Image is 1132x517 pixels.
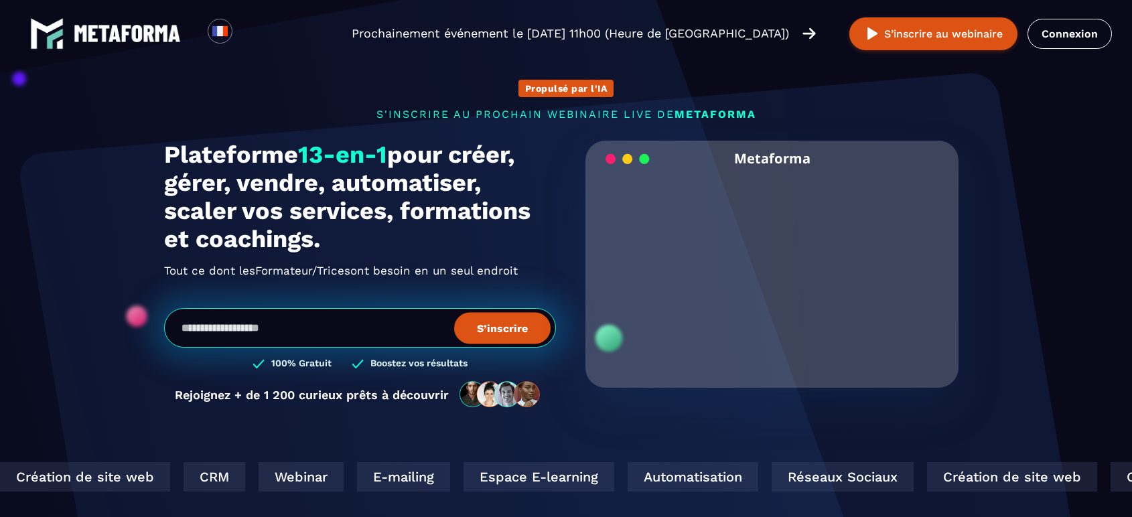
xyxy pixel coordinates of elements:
[181,462,242,492] div: CRM
[606,153,650,165] img: loading
[164,108,968,121] p: s'inscrire au prochain webinaire live de
[849,17,1017,50] button: S’inscrire au webinaire
[525,83,608,94] p: Propulsé par l'IA
[454,312,551,344] button: S’inscrire
[1028,19,1112,49] a: Connexion
[461,462,612,492] div: Espace E-learning
[352,24,789,43] p: Prochainement événement le [DATE] 11h00 (Heure de [GEOGRAPHIC_DATA])
[802,26,816,41] img: arrow-right
[354,462,447,492] div: E-mailing
[675,108,756,121] span: METAFORMA
[164,141,556,253] h1: Plateforme pour créer, gérer, vendre, automatiser, scaler vos services, formations et coachings.
[298,141,387,169] span: 13-en-1
[595,176,948,352] video: Your browser does not support the video tag.
[244,25,254,42] input: Search for option
[30,17,64,50] img: logo
[769,462,911,492] div: Réseaux Sociaux
[74,25,181,42] img: logo
[255,260,350,281] span: Formateur/Trices
[271,358,332,370] h3: 100% Gratuit
[864,25,881,42] img: play
[256,462,341,492] div: Webinar
[175,388,449,402] p: Rejoignez + de 1 200 curieux prêts à découvrir
[253,358,265,370] img: checked
[232,19,265,48] div: Search for option
[924,462,1094,492] div: Création de site web
[625,462,756,492] div: Automatisation
[455,380,545,409] img: community-people
[164,260,556,281] h2: Tout ce dont les ont besoin en un seul endroit
[212,23,228,40] img: fr
[370,358,468,370] h3: Boostez vos résultats
[352,358,364,370] img: checked
[734,141,810,176] h2: Metaforma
